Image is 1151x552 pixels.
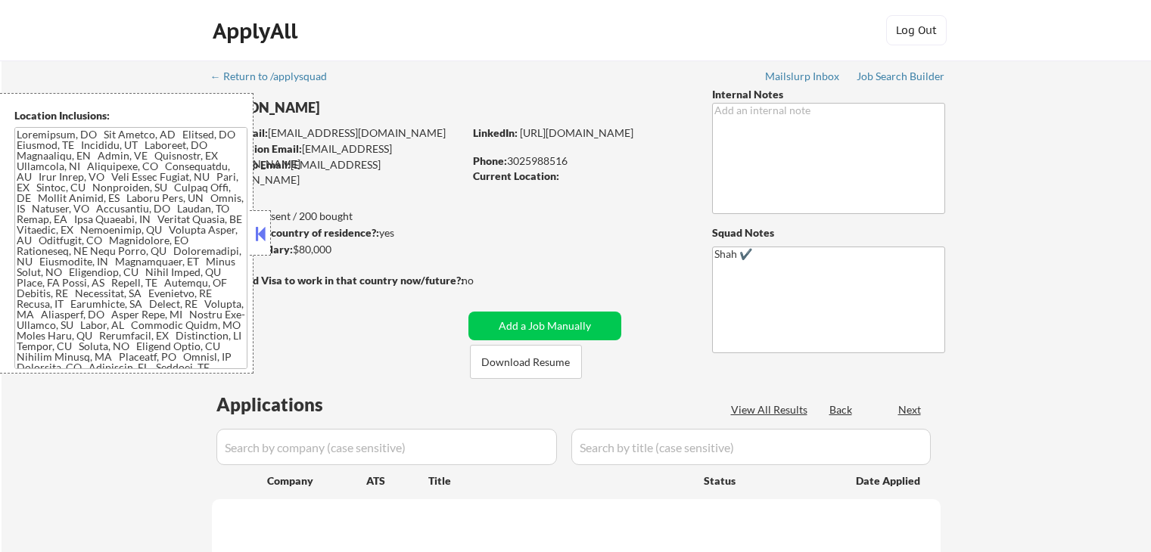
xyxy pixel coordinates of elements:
[473,154,687,169] div: 3025988516
[473,154,507,167] strong: Phone:
[211,226,379,239] strong: Can work in country of residence?:
[765,71,841,82] div: Mailslurp Inbox
[14,108,247,123] div: Location Inclusions:
[428,473,689,488] div: Title
[520,126,633,139] a: [URL][DOMAIN_NAME]
[473,126,518,139] strong: LinkedIn:
[886,15,947,45] button: Log Out
[213,18,302,44] div: ApplyAll
[267,473,366,488] div: Company
[210,71,341,82] div: ← Return to /applysquad
[857,71,945,82] div: Job Search Builder
[473,169,559,182] strong: Current Location:
[462,273,505,288] div: no
[712,225,945,240] div: Squad Notes
[212,157,463,187] div: [EMAIL_ADDRESS][DOMAIN_NAME]
[571,429,931,465] input: Search by title (case sensitive)
[211,209,463,224] div: 142 sent / 200 bought
[211,225,459,240] div: yes
[765,70,841,85] a: Mailslurp Inbox
[898,402,922,417] div: Next
[857,70,945,85] a: Job Search Builder
[216,395,366,414] div: Applications
[829,402,854,417] div: Back
[212,274,464,287] strong: Will need Visa to work in that country now/future?:
[210,70,341,85] a: ← Return to /applysquad
[856,473,922,488] div: Date Applied
[470,345,582,379] button: Download Resume
[216,429,557,465] input: Search by company (case sensitive)
[366,473,428,488] div: ATS
[704,467,834,494] div: Status
[712,87,945,102] div: Internal Notes
[468,312,621,340] button: Add a Job Manually
[211,242,463,257] div: $80,000
[213,126,463,141] div: [EMAIL_ADDRESS][DOMAIN_NAME]
[212,98,523,117] div: [PERSON_NAME]
[731,402,812,417] div: View All Results
[213,141,463,171] div: [EMAIL_ADDRESS][DOMAIN_NAME]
